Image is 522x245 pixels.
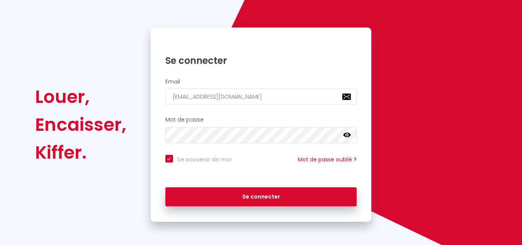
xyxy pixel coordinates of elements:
h2: Mot de passe [165,117,357,123]
button: Ouvrir le widget de chat LiveChat [6,3,29,26]
button: Se connecter [165,187,357,207]
div: Louer, [35,83,126,111]
input: Ton Email [165,89,357,105]
h2: Email [165,79,357,85]
a: Mot de passe oublié ? [298,156,357,163]
div: Encaisser, [35,111,126,139]
h1: Se connecter [165,55,357,67]
div: Kiffer. [35,139,126,166]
